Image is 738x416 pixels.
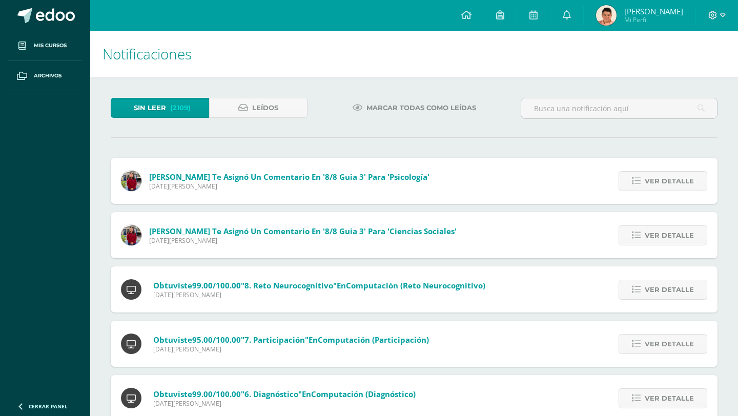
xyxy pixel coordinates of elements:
span: Notificaciones [102,44,192,64]
span: [DATE][PERSON_NAME] [153,399,416,408]
span: [PERSON_NAME] [624,6,683,16]
span: Ver detalle [645,172,694,191]
span: [PERSON_NAME] te asignó un comentario en '8/8 Guia 3' para 'Ciencias Sociales' [149,226,457,236]
img: e1f0730b59be0d440f55fb027c9eff26.png [121,171,141,191]
span: Ver detalle [645,226,694,245]
span: Sin leer [134,98,166,117]
a: Archivos [8,61,82,91]
a: Leídos [209,98,307,118]
span: Obtuviste en [153,280,485,290]
span: Obtuviste en [153,389,416,399]
span: [PERSON_NAME] te asignó un comentario en '8/8 Guia 3' para 'Psicología' [149,172,429,182]
span: Mi Perfil [624,15,683,24]
span: [DATE][PERSON_NAME] [149,182,429,191]
span: Computación (Reto neurocognitivo) [346,280,485,290]
a: Mis cursos [8,31,82,61]
span: [DATE][PERSON_NAME] [153,290,485,299]
span: "7. Participación" [241,335,309,345]
span: 99.00/100.00 [192,280,241,290]
span: Ver detalle [645,280,694,299]
span: [DATE][PERSON_NAME] [149,236,457,245]
span: Archivos [34,72,61,80]
span: 95.00/100.00 [192,335,241,345]
a: Marcar todas como leídas [340,98,489,118]
span: "8. Reto neurocognitivo" [241,280,337,290]
a: Sin leer(2109) [111,98,209,118]
span: Marcar todas como leídas [366,98,476,117]
span: "6. Diagnóstico" [241,389,302,399]
img: c7f6891603fb5af6efb770ab50e2a5d8.png [596,5,617,26]
span: [DATE][PERSON_NAME] [153,345,429,353]
span: Computación (Diagnóstico) [311,389,416,399]
span: Ver detalle [645,389,694,408]
span: Cerrar panel [29,403,68,410]
input: Busca una notificación aquí [521,98,717,118]
span: Computación (Participación) [318,335,429,345]
span: Mis cursos [34,41,67,50]
span: Leídos [252,98,278,117]
span: Obtuviste en [153,335,429,345]
span: Ver detalle [645,335,694,353]
span: (2109) [170,98,191,117]
img: e1f0730b59be0d440f55fb027c9eff26.png [121,225,141,245]
span: 99.00/100.00 [192,389,241,399]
